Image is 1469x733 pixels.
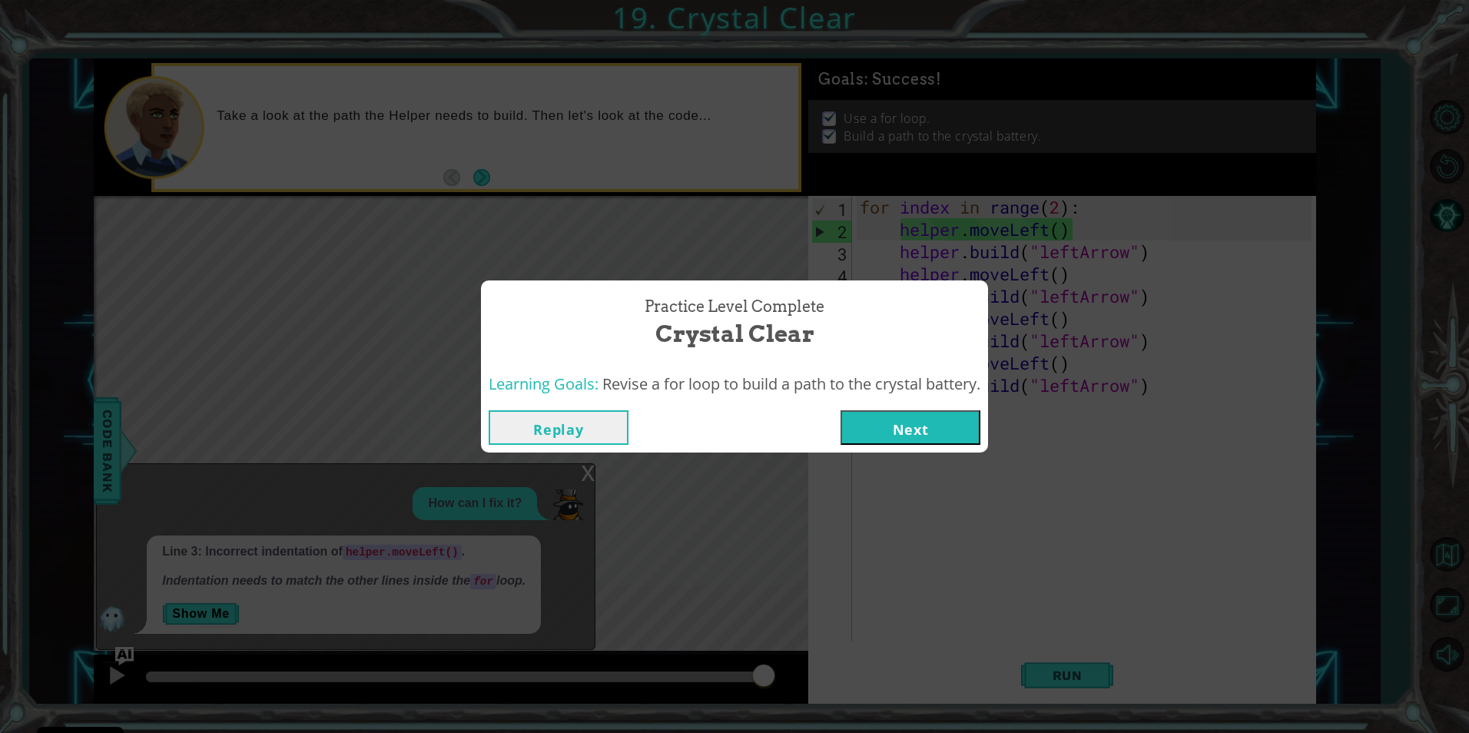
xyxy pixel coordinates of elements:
span: Learning Goals: [489,373,599,394]
span: Crystal Clear [655,317,814,350]
span: Revise a for loop to build a path to the crystal battery. [602,373,980,394]
button: Next [841,410,980,445]
button: Replay [489,410,628,445]
span: Practice Level Complete [645,296,824,318]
